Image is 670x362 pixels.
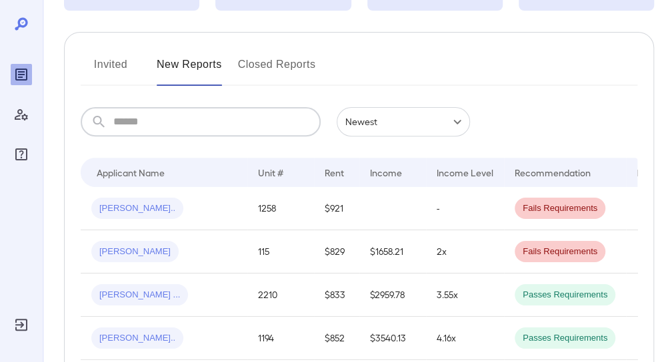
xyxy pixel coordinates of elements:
td: $3540.13 [359,317,426,360]
div: Issue [637,164,658,180]
div: Log Out [11,314,32,335]
td: 2210 [247,273,314,317]
button: Invited [81,54,141,86]
button: Closed Reports [238,54,316,86]
td: $2959.78 [359,273,426,317]
td: 1258 [247,187,314,230]
div: Applicant Name [97,164,165,180]
td: 1194 [247,317,314,360]
td: $1658.21 [359,230,426,273]
span: Passes Requirements [515,332,615,345]
div: Unit # [258,164,283,180]
div: Newest [337,107,470,136]
div: Manage Users [11,104,32,125]
span: Fails Requirements [515,202,605,215]
td: $829 [314,230,359,273]
div: Income [370,164,402,180]
div: Reports [11,64,32,85]
div: Income Level [437,164,493,180]
td: 115 [247,230,314,273]
td: 2x [426,230,504,273]
div: Rent [325,164,346,180]
div: FAQ [11,144,32,165]
span: [PERSON_NAME].. [91,202,183,215]
td: - [426,187,504,230]
span: Fails Requirements [515,246,605,258]
td: $921 [314,187,359,230]
td: $852 [314,317,359,360]
span: [PERSON_NAME] ... [91,289,188,301]
div: Recommendation [515,164,591,180]
td: $833 [314,273,359,317]
span: [PERSON_NAME].. [91,332,183,345]
button: New Reports [157,54,222,86]
td: 4.16x [426,317,504,360]
span: Passes Requirements [515,289,615,301]
span: [PERSON_NAME] [91,246,179,258]
td: 3.55x [426,273,504,317]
